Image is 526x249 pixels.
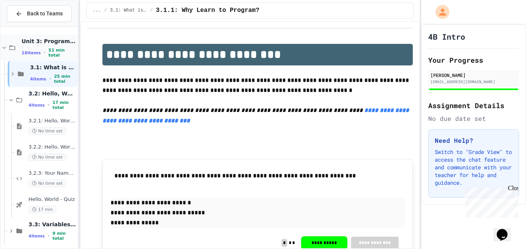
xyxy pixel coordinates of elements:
[54,74,76,84] span: 25 min total
[28,196,76,203] span: Hello, World - Quiz
[427,3,451,21] div: My Account
[428,31,465,42] h1: 4B Intro
[156,6,260,15] span: 3.1.1: Why Learn to Program?
[28,154,66,161] span: No time set
[28,206,56,213] span: 17 min
[431,72,517,79] div: [PERSON_NAME]
[104,7,107,13] span: /
[28,103,45,108] span: 4 items
[22,50,41,55] span: 16 items
[28,221,76,228] span: 3.3: Variables and Data Types
[435,136,513,145] h3: Need Help?
[28,170,76,177] span: 3.2.3: Your Name and Favorite Movie
[30,77,46,82] span: 4 items
[428,55,519,65] h2: Your Progress
[435,148,513,187] p: Switch to "Grade View" to access the chat feature and communicate with your teacher for help and ...
[48,233,49,239] span: •
[3,3,53,49] div: Chat with us now!Close
[49,76,51,82] span: •
[431,79,517,85] div: [EMAIL_ADDRESS][DOMAIN_NAME]
[28,127,66,135] span: No time set
[30,64,76,71] span: 3.1: What is Code?
[28,90,76,97] span: 3.2: Hello, World!
[28,144,76,150] span: 3.2.2: Hello, World! - Review
[93,7,101,13] span: ...
[44,50,45,56] span: •
[428,100,519,111] h2: Assignment Details
[462,185,518,217] iframe: chat widget
[428,114,519,123] div: No due date set
[22,38,76,45] span: Unit 3: Programming Fundamentals
[28,180,66,187] span: No time set
[49,48,76,58] span: 51 min total
[27,10,63,18] span: Back to Teams
[150,7,153,13] span: /
[7,5,72,22] button: Back to Teams
[28,234,45,239] span: 4 items
[494,218,518,241] iframe: chat widget
[52,100,76,110] span: 17 min total
[52,231,76,241] span: 9 min total
[28,118,76,124] span: 3.2.1: Hello, World!
[48,102,49,108] span: •
[110,7,147,13] span: 3.1: What is Code?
